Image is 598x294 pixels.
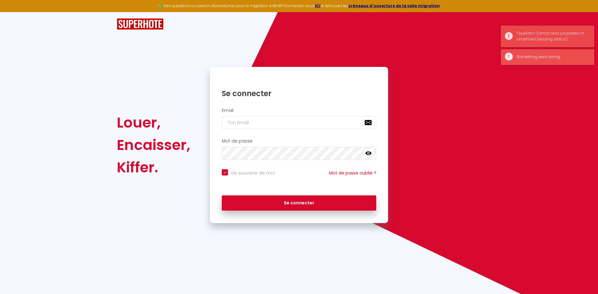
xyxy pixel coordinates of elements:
a: Mot de passe oublié ? [329,170,376,176]
button: Ouvrir le widget de chat LiveChat [5,2,24,21]
div: Kiffer. [117,156,190,179]
div: Louer, [117,111,190,134]
a: créneaux d'ouverture de la salle migration [348,3,440,8]
div: TypeError: Cannot read properties of undefined (reading 'status') [517,30,588,42]
div: Encaisser, [117,134,190,156]
iframe: Chat [572,266,593,289]
button: Se connecter [222,195,376,211]
h2: Email [222,108,376,113]
div: Something went wrong [517,54,588,60]
img: SuperHote logo [117,18,164,30]
input: Ton Email [222,116,376,129]
a: ICI [315,3,320,8]
h1: Se connecter [222,89,376,98]
h2: Mot de passe [222,138,376,144]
